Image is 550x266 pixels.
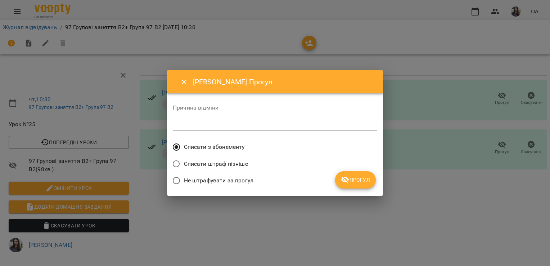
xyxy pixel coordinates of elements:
span: Списати штраф пізніше [184,160,248,168]
button: Прогул [335,171,376,189]
span: Списати з абонементу [184,143,245,151]
span: Не штрафувати за прогул [184,176,253,185]
span: Прогул [341,176,370,184]
button: Close [176,74,193,91]
label: Причина відміни [173,105,377,111]
h6: [PERSON_NAME] Прогул [193,76,374,88]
